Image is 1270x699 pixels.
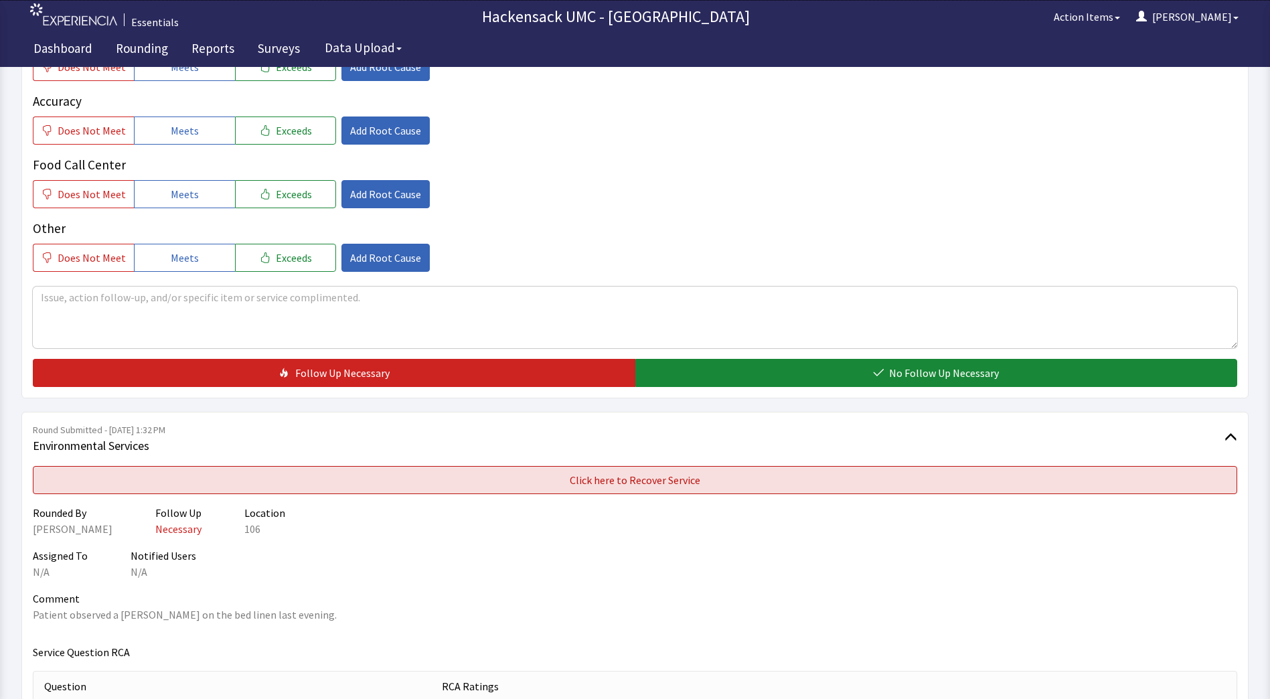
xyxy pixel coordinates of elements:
button: Exceeds [235,244,336,272]
p: Accuracy [33,92,1237,111]
p: Comment [33,591,1237,607]
p: Follow Up [155,505,202,521]
button: Exceeds [235,180,336,208]
button: [PERSON_NAME] [1128,3,1247,30]
div: Essentials [131,14,179,30]
span: Meets [171,59,199,75]
span: Add Root Cause [350,123,421,139]
p: Necessary [155,521,202,537]
p: Service Question RCA [33,644,1237,660]
span: Does Not Meet [58,186,126,202]
button: Does Not Meet [33,244,134,272]
span: Exceeds [276,250,312,266]
p: Location [244,505,285,521]
button: Add Root Cause [341,244,430,272]
a: Rounding [106,33,178,67]
span: Add Root Cause [350,59,421,75]
button: Add Root Cause [341,53,430,81]
button: Click here to Recover Service [33,466,1237,494]
p: Notified Users [131,548,196,564]
p: Other [33,219,1237,238]
span: Does Not Meet [58,250,126,266]
button: Does Not Meet [33,116,134,145]
div: [PERSON_NAME] [33,521,112,537]
div: N/A [131,564,196,580]
button: Meets [134,53,235,81]
button: Meets [134,116,235,145]
button: Does Not Meet [33,53,134,81]
span: Exceeds [276,123,312,139]
button: Exceeds [235,53,336,81]
span: Environmental Services [33,437,1224,455]
span: Round Submitted - [DATE] 1:32 PM [33,423,1224,437]
span: Add Root Cause [350,186,421,202]
span: Does Not Meet [58,59,126,75]
span: Exceeds [276,186,312,202]
span: Click here to Recover Service [570,472,700,488]
button: Does Not Meet [33,180,134,208]
div: 106 [244,521,285,537]
img: experiencia_logo.png [30,3,117,25]
span: Follow Up Necessary [295,365,390,381]
p: Assigned To [33,548,88,564]
span: Meets [171,186,199,202]
button: Add Root Cause [341,116,430,145]
p: Food Call Center [33,155,1237,175]
span: Exceeds [276,59,312,75]
p: RCA Ratings [442,678,1226,694]
span: No Follow Up Necessary [889,365,999,381]
a: Dashboard [23,33,102,67]
button: Data Upload [317,35,410,60]
span: Meets [171,123,199,139]
a: Surveys [248,33,310,67]
button: Meets [134,180,235,208]
span: Add Root Cause [350,250,421,266]
a: Reports [181,33,244,67]
p: Hackensack UMC - [GEOGRAPHIC_DATA] [185,6,1046,27]
p: Patient observed a [PERSON_NAME] on the bed linen last evening. [33,607,1237,623]
p: Question [44,678,431,694]
p: Rounded By [33,505,112,521]
button: Add Root Cause [341,180,430,208]
button: No Follow Up Necessary [635,359,1238,387]
button: Follow Up Necessary [33,359,635,387]
button: Meets [134,244,235,272]
span: Meets [171,250,199,266]
button: Action Items [1046,3,1128,30]
div: N/A [33,564,88,580]
span: Does Not Meet [58,123,126,139]
button: Exceeds [235,116,336,145]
